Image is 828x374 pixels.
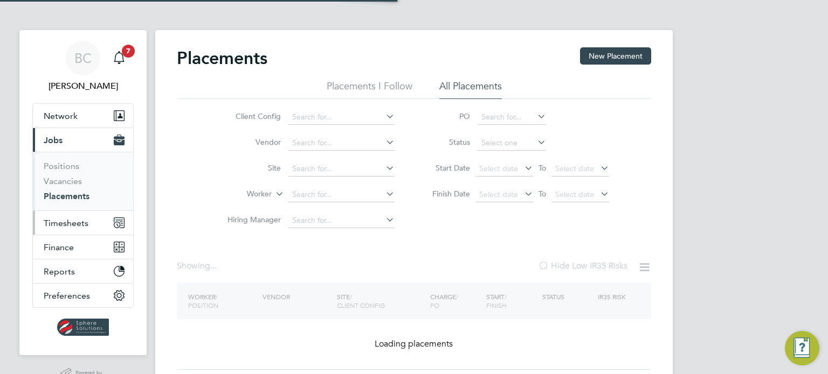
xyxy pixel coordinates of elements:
[555,189,594,199] span: Select date
[219,215,281,224] label: Hiring Manager
[219,111,281,121] label: Client Config
[288,110,395,125] input: Search for...
[33,128,133,152] button: Jobs
[479,189,518,199] span: Select date
[219,163,281,173] label: Site
[44,242,74,252] span: Finance
[32,80,134,93] span: Briony Carr
[535,187,549,201] span: To
[177,260,219,272] div: Showing
[538,260,627,271] label: Hide Low IR35 Risks
[32,41,134,93] a: BC[PERSON_NAME]
[210,189,272,200] label: Worker
[479,164,518,173] span: Select date
[57,319,109,336] img: spheresolutions-logo-retina.png
[32,319,134,336] a: Go to home page
[44,266,75,277] span: Reports
[74,51,92,65] span: BC
[108,41,130,75] a: 7
[580,47,651,65] button: New Placement
[219,137,281,147] label: Vendor
[44,111,78,121] span: Network
[33,104,133,128] button: Network
[44,161,79,171] a: Positions
[535,161,549,175] span: To
[327,80,412,99] li: Placements I Follow
[44,135,63,145] span: Jobs
[33,235,133,259] button: Finance
[288,187,395,202] input: Search for...
[33,152,133,210] div: Jobs
[19,30,147,355] nav: Main navigation
[44,291,90,301] span: Preferences
[555,164,594,173] span: Select date
[44,218,88,228] span: Timesheets
[478,110,546,125] input: Search for...
[785,331,819,365] button: Engage Resource Center
[288,136,395,151] input: Search for...
[44,191,89,201] a: Placements
[122,45,135,58] span: 7
[422,163,470,173] label: Start Date
[478,136,546,151] input: Select one
[288,161,395,177] input: Search for...
[422,111,470,121] label: PO
[33,284,133,307] button: Preferences
[177,47,267,69] h2: Placements
[33,211,133,235] button: Timesheets
[210,260,217,271] span: ...
[439,80,502,99] li: All Placements
[422,137,470,147] label: Status
[33,259,133,283] button: Reports
[44,176,82,186] a: Vacancies
[288,213,395,228] input: Search for...
[422,189,470,199] label: Finish Date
